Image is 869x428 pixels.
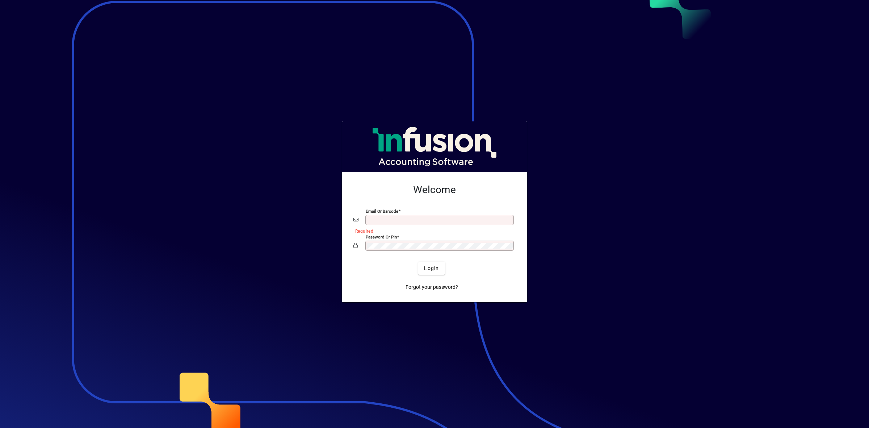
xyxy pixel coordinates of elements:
[353,184,516,196] h2: Welcome
[366,234,397,240] mat-label: Password or Pin
[403,281,461,294] a: Forgot your password?
[406,283,458,291] span: Forgot your password?
[366,209,398,214] mat-label: Email or Barcode
[418,262,445,275] button: Login
[424,265,439,272] span: Login
[355,227,510,234] mat-error: Required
